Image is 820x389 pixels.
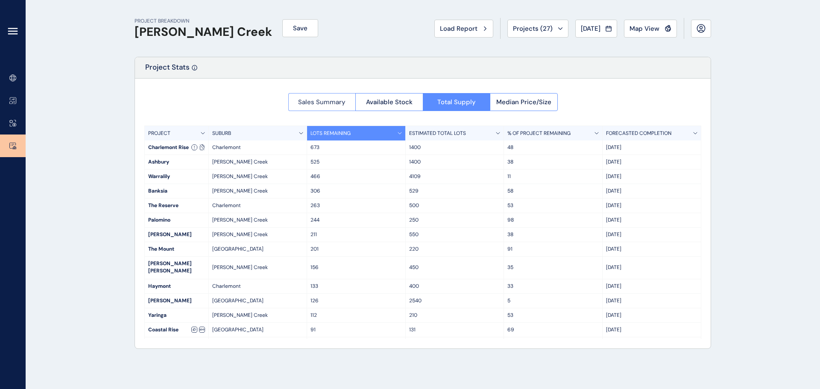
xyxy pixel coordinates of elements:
[310,326,401,333] p: 91
[507,264,598,271] p: 35
[212,312,303,319] p: [PERSON_NAME] Creek
[310,144,401,151] p: 673
[606,312,697,319] p: [DATE]
[409,246,500,253] p: 220
[507,158,598,166] p: 38
[581,24,600,33] span: [DATE]
[507,216,598,224] p: 98
[212,158,303,166] p: [PERSON_NAME] Creek
[310,231,401,238] p: 211
[409,231,500,238] p: 550
[409,187,500,195] p: 529
[606,144,697,151] p: [DATE]
[212,297,303,304] p: [GEOGRAPHIC_DATA]
[507,246,598,253] p: 91
[606,173,697,180] p: [DATE]
[145,279,208,293] div: Haymont
[212,264,303,271] p: [PERSON_NAME] Creek
[145,199,208,213] div: The Reserve
[507,202,598,209] p: 53
[409,144,500,151] p: 1400
[496,98,551,106] span: Median Price/Size
[507,312,598,319] p: 53
[409,173,500,180] p: 4109
[298,98,346,106] span: Sales Summary
[366,98,413,106] span: Available Stock
[624,20,677,38] button: Map View
[575,20,617,38] button: [DATE]
[630,24,659,33] span: Map View
[507,297,598,304] p: 5
[310,202,401,209] p: 263
[145,155,208,169] div: Ashbury
[212,173,303,180] p: [PERSON_NAME] Creek
[212,202,303,209] p: Charlemont
[212,231,303,238] p: [PERSON_NAME] Creek
[513,24,553,33] span: Projects ( 27 )
[606,326,697,333] p: [DATE]
[507,283,598,290] p: 33
[409,158,500,166] p: 1400
[490,93,558,111] button: Median Price/Size
[507,130,571,137] p: % OF PROJECT REMAINING
[145,308,208,322] div: Yaringa
[606,130,671,137] p: FORECASTED COMPLETION
[409,297,500,304] p: 2540
[409,283,500,290] p: 400
[507,231,598,238] p: 38
[212,216,303,224] p: [PERSON_NAME] Creek
[135,18,272,25] p: PROJECT BREAKDOWN
[606,158,697,166] p: [DATE]
[434,20,493,38] button: Load Report
[145,170,208,184] div: Warralily
[606,231,697,238] p: [DATE]
[606,187,697,195] p: [DATE]
[145,62,190,78] p: Project Stats
[507,144,598,151] p: 48
[606,202,697,209] p: [DATE]
[310,297,401,304] p: 126
[135,25,272,39] h1: [PERSON_NAME] Creek
[212,246,303,253] p: [GEOGRAPHIC_DATA]
[145,323,208,337] div: Coastal Rise
[409,202,500,209] p: 500
[310,264,401,271] p: 156
[293,24,307,32] span: Save
[310,130,351,137] p: LOTS REMAINING
[282,19,318,37] button: Save
[310,283,401,290] p: 133
[145,337,208,351] div: Mattana
[310,158,401,166] p: 525
[212,283,303,290] p: Charlemont
[145,213,208,227] div: Palomino
[212,144,303,151] p: Charlemont
[288,93,356,111] button: Sales Summary
[423,93,490,111] button: Total Supply
[212,187,303,195] p: [PERSON_NAME] Creek
[145,294,208,308] div: [PERSON_NAME]
[409,312,500,319] p: 210
[409,216,500,224] p: 250
[437,98,476,106] span: Total Supply
[310,216,401,224] p: 244
[507,173,598,180] p: 11
[355,93,423,111] button: Available Stock
[310,246,401,253] p: 201
[409,326,500,333] p: 131
[145,140,208,155] div: Charlemont Rise
[212,326,303,333] p: [GEOGRAPHIC_DATA]
[409,264,500,271] p: 450
[606,283,697,290] p: [DATE]
[507,187,598,195] p: 58
[409,130,466,137] p: ESTIMATED TOTAL LOTS
[145,242,208,256] div: The Mount
[310,187,401,195] p: 306
[606,216,697,224] p: [DATE]
[507,326,598,333] p: 69
[440,24,477,33] span: Load Report
[606,246,697,253] p: [DATE]
[145,228,208,242] div: [PERSON_NAME]
[212,130,231,137] p: SUBURB
[145,184,208,198] div: Banksia
[310,173,401,180] p: 466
